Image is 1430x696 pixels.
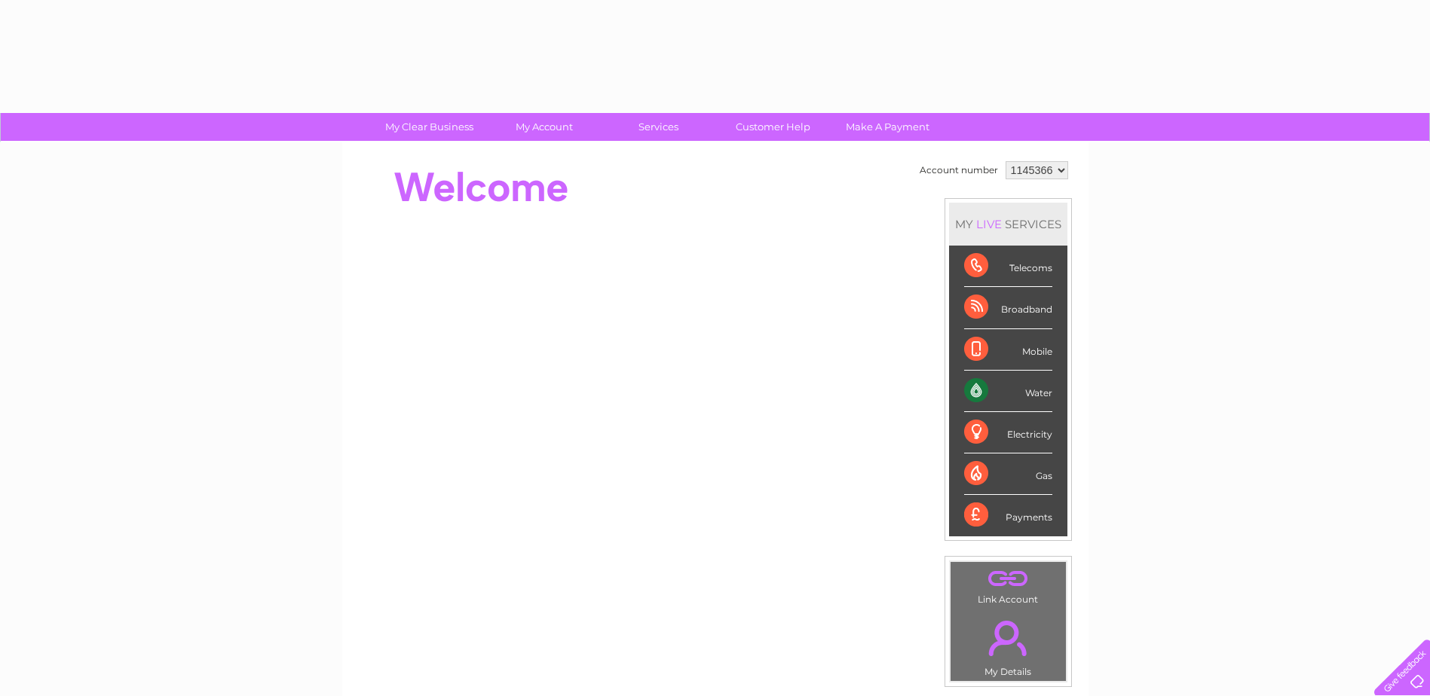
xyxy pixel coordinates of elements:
[711,113,835,141] a: Customer Help
[964,371,1052,412] div: Water
[973,217,1005,231] div: LIVE
[482,113,606,141] a: My Account
[964,329,1052,371] div: Mobile
[964,246,1052,287] div: Telecoms
[954,612,1062,664] a: .
[367,113,491,141] a: My Clear Business
[964,453,1052,495] div: Gas
[964,495,1052,536] div: Payments
[596,113,721,141] a: Services
[916,157,1002,183] td: Account number
[825,113,950,141] a: Make A Payment
[954,566,1062,592] a: .
[964,287,1052,328] div: Broadband
[950,608,1067,682] td: My Details
[950,561,1067,609] td: Link Account
[949,203,1067,246] div: MY SERVICES
[964,412,1052,453] div: Electricity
